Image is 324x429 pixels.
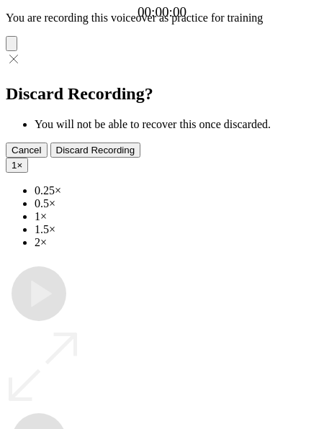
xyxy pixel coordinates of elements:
button: 1× [6,158,28,173]
span: 1 [12,160,17,171]
li: 1.5× [35,223,318,236]
p: You are recording this voiceover as practice for training [6,12,318,24]
li: 2× [35,236,318,249]
li: 0.5× [35,197,318,210]
li: 0.25× [35,184,318,197]
h2: Discard Recording? [6,84,318,104]
li: 1× [35,210,318,223]
a: 00:00:00 [138,4,186,20]
button: Cancel [6,143,48,158]
li: You will not be able to recover this once discarded. [35,118,318,131]
button: Discard Recording [50,143,141,158]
